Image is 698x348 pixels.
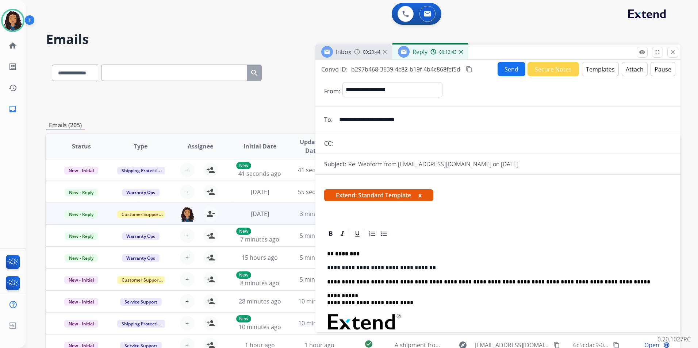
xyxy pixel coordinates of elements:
button: + [180,272,195,287]
span: Updated Date [296,138,329,155]
span: 10 minutes ago [239,323,281,331]
p: New [236,228,251,235]
mat-icon: inbox [8,105,17,113]
span: + [185,297,189,306]
span: Shipping Protection [117,167,167,174]
button: + [180,316,195,330]
span: New - Reply [65,254,98,262]
mat-icon: fullscreen [654,49,661,55]
mat-icon: content_copy [466,66,472,73]
span: Inbox [336,48,351,56]
button: + [180,228,195,243]
div: Ordered List [367,228,378,239]
span: Warranty Ops [122,189,160,196]
p: Re: Webform from [EMAIL_ADDRESS][DOMAIN_NAME] on [DATE] [348,160,518,169]
div: Bullet List [379,228,390,239]
span: New - Initial [64,276,98,284]
p: New [236,162,251,169]
span: Warranty Ops [122,232,160,240]
span: 15 hours ago [242,254,278,262]
span: [DATE] [251,210,269,218]
mat-icon: person_add [206,319,215,328]
span: Reply [413,48,427,56]
button: Secure Notes [528,62,579,76]
span: [DATE] [251,188,269,196]
span: 00:13:43 [439,49,457,55]
span: Assignee [188,142,213,151]
span: 00:20:44 [363,49,380,55]
span: + [185,275,189,284]
button: x [418,191,422,200]
mat-icon: history [8,84,17,92]
span: Status [72,142,91,151]
button: Send [498,62,525,76]
span: Customer Support [117,276,165,284]
div: Italic [337,228,348,239]
img: avatar [3,10,23,31]
span: New - Initial [64,298,98,306]
span: 41 seconds ago [238,170,281,178]
span: 10 minutes ago [298,297,341,305]
img: agent-avatar [180,206,195,222]
button: + [180,250,195,265]
h2: Emails [46,32,680,47]
p: From: [324,87,340,96]
p: Emails (205) [46,121,85,130]
button: + [180,294,195,309]
span: Extend: Standard Template [324,189,433,201]
span: + [185,319,189,328]
span: Warranty Ops [122,254,160,262]
span: New - Reply [65,232,98,240]
span: 5 minutes ago [300,275,339,283]
span: New - Initial [64,167,98,174]
span: Type [134,142,147,151]
span: 5 minutes ago [300,254,339,262]
p: To: [324,115,333,124]
span: Customer Support [117,210,165,218]
span: 55 seconds ago [298,188,341,196]
mat-icon: person_add [206,253,215,262]
p: 0.20.1027RC [657,335,691,344]
span: 3 minutes ago [300,210,339,218]
span: b297b468-3639-4c82-b19f-4b4c868fef5d [351,65,460,73]
p: Convo ID: [321,65,348,74]
button: + [180,163,195,177]
button: Templates [582,62,619,76]
span: + [185,231,189,240]
mat-icon: person_remove [206,209,215,218]
mat-icon: close [670,49,676,55]
span: + [185,166,189,174]
span: Shipping Protection [117,320,167,328]
span: New - Initial [64,320,98,328]
mat-icon: person_add [206,187,215,196]
button: Pause [651,62,675,76]
span: + [185,253,189,262]
span: New - Reply [65,210,98,218]
span: New - Reply [65,189,98,196]
mat-icon: person_add [206,297,215,306]
span: Initial Date [243,142,276,151]
mat-icon: list_alt [8,62,17,71]
mat-icon: home [8,41,17,50]
mat-icon: person_add [206,231,215,240]
p: New [236,271,251,279]
button: Attach [622,62,648,76]
mat-icon: search [250,69,259,77]
span: 10 minutes ago [298,319,341,327]
span: 41 seconds ago [298,166,341,174]
mat-icon: remove_red_eye [639,49,645,55]
span: 8 minutes ago [240,279,279,287]
button: + [180,185,195,199]
span: 28 minutes ago [239,297,281,305]
span: 5 minutes ago [300,232,339,240]
span: Service Support [120,298,162,306]
span: + [185,187,189,196]
mat-icon: person_add [206,275,215,284]
p: Subject: [324,160,346,169]
div: Bold [325,228,336,239]
mat-icon: person_add [206,166,215,174]
p: New [236,315,251,322]
p: CC: [324,139,333,148]
div: Underline [352,228,363,239]
span: 7 minutes ago [240,235,279,243]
